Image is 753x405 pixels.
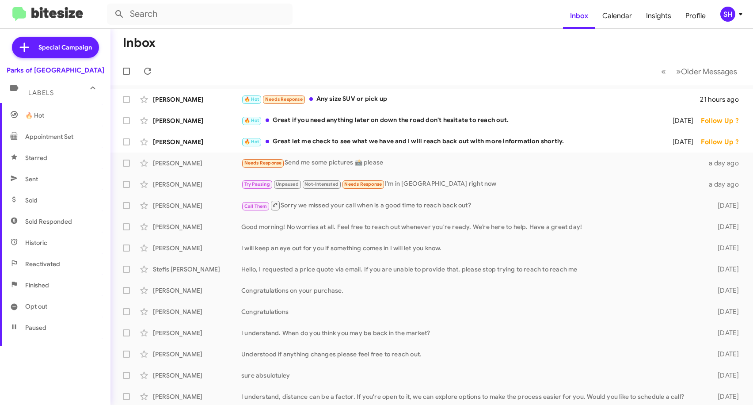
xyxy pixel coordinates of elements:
[241,350,705,359] div: Understood if anything changes please feel free to reach out.
[153,265,241,274] div: Stefis [PERSON_NAME]
[701,116,746,125] div: Follow Up ?
[241,200,705,211] div: Sorry we missed your call when is a good time to reach back out?
[25,153,47,162] span: Starred
[705,180,746,189] div: a day ago
[244,203,267,209] span: Call Them
[241,115,663,126] div: Great if you need anything later on down the road don't hesitate to reach out.
[241,222,705,231] div: Good morning! No worries at all. Feel free to reach out whenever you're ready. We’re here to help...
[25,175,38,183] span: Sent
[678,3,713,29] a: Profile
[241,286,705,295] div: Congratulations on your purchase.
[563,3,595,29] a: Inbox
[244,118,259,123] span: 🔥 Hot
[663,116,701,125] div: [DATE]
[123,36,156,50] h1: Inbox
[676,66,681,77] span: »
[153,371,241,380] div: [PERSON_NAME]
[705,159,746,168] div: a day ago
[276,181,299,187] span: Unpaused
[153,392,241,401] div: [PERSON_NAME]
[595,3,639,29] a: Calendar
[705,329,746,337] div: [DATE]
[241,244,705,252] div: I will keep an eye out for you if something comes in I will let you know.
[639,3,678,29] a: Insights
[241,265,705,274] div: Hello, I requested a price quote via email. If you are unable to provide that, please stop trying...
[241,329,705,337] div: I understand. When do you think you may be back in the market?
[241,371,705,380] div: sure absulotuley
[153,286,241,295] div: [PERSON_NAME]
[241,137,663,147] div: Great let me check to see what we have and I will reach back out with more information shortly.
[241,179,705,189] div: I'm in [GEOGRAPHIC_DATA] right now
[25,217,72,226] span: Sold Responded
[244,139,259,145] span: 🔥 Hot
[705,222,746,231] div: [DATE]
[153,95,241,104] div: [PERSON_NAME]
[153,116,241,125] div: [PERSON_NAME]
[656,62,671,80] button: Previous
[713,7,743,22] button: SH
[705,286,746,295] div: [DATE]
[700,95,746,104] div: 21 hours ago
[720,7,735,22] div: SH
[681,67,737,76] span: Older Messages
[153,307,241,316] div: [PERSON_NAME]
[107,4,293,25] input: Search
[153,180,241,189] div: [PERSON_NAME]
[244,160,282,166] span: Needs Response
[7,66,104,75] div: Parks of [GEOGRAPHIC_DATA]
[656,62,742,80] nav: Page navigation example
[241,307,705,316] div: Congratulations
[701,138,746,146] div: Follow Up ?
[153,329,241,337] div: [PERSON_NAME]
[25,196,38,205] span: Sold
[38,43,92,52] span: Special Campaign
[241,94,700,104] div: Any size SUV or pick up
[244,181,270,187] span: Try Pausing
[663,138,701,146] div: [DATE]
[304,181,338,187] span: Not-Interested
[153,244,241,252] div: [PERSON_NAME]
[153,159,241,168] div: [PERSON_NAME]
[25,132,73,141] span: Appointment Set
[241,158,705,168] div: Send me some pictures 📸 please
[153,350,241,359] div: [PERSON_NAME]
[25,260,60,268] span: Reactivated
[705,350,746,359] div: [DATE]
[705,265,746,274] div: [DATE]
[244,96,259,102] span: 🔥 Hot
[661,66,666,77] span: «
[705,201,746,210] div: [DATE]
[265,96,303,102] span: Needs Response
[153,138,241,146] div: [PERSON_NAME]
[25,238,47,247] span: Historic
[705,371,746,380] div: [DATE]
[671,62,742,80] button: Next
[28,89,54,97] span: Labels
[25,111,44,120] span: 🔥 Hot
[705,307,746,316] div: [DATE]
[344,181,382,187] span: Needs Response
[705,392,746,401] div: [DATE]
[241,392,705,401] div: I understand, distance can be a factor. If you're open to it, we can explore options to make the ...
[153,201,241,210] div: [PERSON_NAME]
[12,37,99,58] a: Special Campaign
[153,222,241,231] div: [PERSON_NAME]
[705,244,746,252] div: [DATE]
